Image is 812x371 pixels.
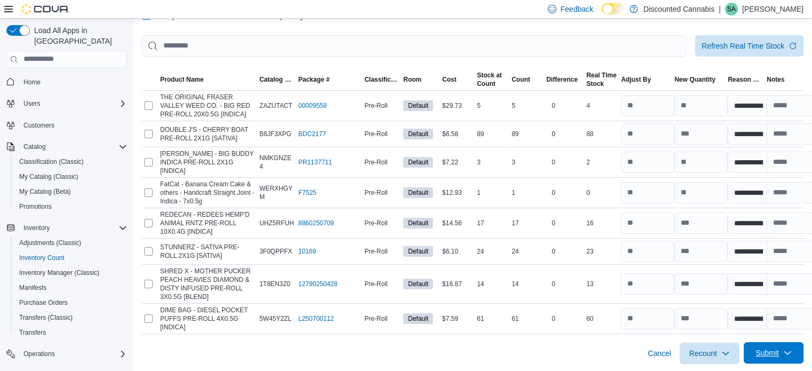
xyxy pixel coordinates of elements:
span: THE ORIGINAL FRASER VALLEY WEED CO. - BIG RED PRE-ROLL 20X0.5G [INDICA] [160,93,255,119]
div: $16.87 [440,278,475,290]
span: Recount [689,348,717,359]
span: Default [408,188,428,198]
span: Default [403,246,433,257]
button: Submit [744,342,803,364]
div: Pre-Roll [362,128,401,140]
span: Promotions [19,202,52,211]
span: Default [408,279,428,289]
a: Promotions [15,200,56,213]
div: 24 [475,245,509,258]
div: 14 [509,278,544,290]
span: Inventory [23,224,50,232]
div: Stock at [477,71,502,80]
span: Operations [19,348,127,360]
span: 3F0QPPFX [259,247,292,256]
a: Adjustments (Classic) [15,236,85,249]
a: Manifests [15,281,51,294]
a: 8860250709 [298,219,334,227]
span: Promotions [15,200,127,213]
button: Promotions [11,199,131,214]
button: Operations [19,348,59,360]
span: Default [408,157,428,167]
span: Catalog SKU [259,75,294,84]
span: UHZ5RFUH [259,219,294,227]
span: Operations [23,350,55,358]
button: Transfers (Classic) [11,310,131,325]
span: Notes [767,75,784,84]
span: Feedback [561,4,593,14]
div: 2 [584,156,619,169]
div: 3 [475,156,509,169]
div: 89 [509,128,544,140]
span: Cancel [648,348,671,359]
span: 1T8EN3Z0 [259,280,290,288]
span: My Catalog (Classic) [19,172,78,181]
span: Users [19,97,127,110]
div: Pre-Roll [362,245,401,258]
span: Default [408,247,428,256]
span: Inventory Count [19,254,65,262]
p: Discounted Cannabis [643,3,714,15]
span: ZAZUTACT [259,101,293,110]
button: Cost [440,73,475,86]
div: 60 [584,312,619,325]
a: BDC2177 [298,130,326,138]
button: Count [509,73,544,86]
div: Pre-Roll [362,99,401,112]
input: This is a search bar. After typing your query, hit enter to filter the results lower in the page. [142,35,687,57]
span: Real Time Stock [586,71,616,88]
div: Difference [546,75,578,84]
button: Purchase Orders [11,295,131,310]
span: Room [403,75,421,84]
div: 3 [509,156,544,169]
span: FatCat - Banana Cream Cake & others - Handcraft Straight Joint - Indica - 7x0.5g [160,180,255,206]
a: 00009558 [298,101,327,110]
p: 0 [551,247,555,256]
button: Catalog SKU [257,73,296,86]
div: 24 [509,245,544,258]
a: Classification (Classic) [15,155,88,168]
div: 17 [475,217,509,230]
span: NMKGNZE4 [259,154,294,171]
div: 14 [475,278,509,290]
span: Default [408,129,428,139]
span: Product Name [160,75,203,84]
div: Sam Annann [725,3,738,15]
button: Catalog [19,140,50,153]
div: $7.59 [440,312,475,325]
span: WERXHGYM [259,184,294,201]
div: 1 [509,186,544,199]
input: Dark Mode [602,3,624,14]
span: 5W45Y2ZL [259,314,291,323]
span: Transfers [19,328,46,337]
span: Default [403,313,433,324]
div: 5 [475,99,509,112]
span: Inventory Manager (Classic) [19,269,99,277]
span: Inventory [19,222,127,234]
button: Customers [2,117,131,133]
div: 61 [509,312,544,325]
a: My Catalog (Beta) [15,185,75,198]
p: [PERSON_NAME] [742,3,803,15]
p: 0 [551,130,555,138]
span: Transfers (Classic) [15,311,127,324]
div: 1 [475,186,509,199]
span: Reason Code [728,75,762,84]
span: Classification (Classic) [19,157,84,166]
span: Default [408,218,428,228]
button: Inventory Manager (Classic) [11,265,131,280]
p: 0 [551,188,555,197]
p: 0 [551,158,555,167]
a: 10169 [298,247,316,256]
div: Stock [586,80,616,88]
div: New Quantity [674,75,715,84]
div: Pre-Roll [362,217,401,230]
p: 0 [551,280,555,288]
span: Classification (Classic) [15,155,127,168]
span: Submit [755,348,779,358]
span: Default [403,129,433,139]
div: $7.22 [440,156,475,169]
div: 88 [584,128,619,140]
div: $29.73 [440,99,475,112]
button: Inventory [2,220,131,235]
